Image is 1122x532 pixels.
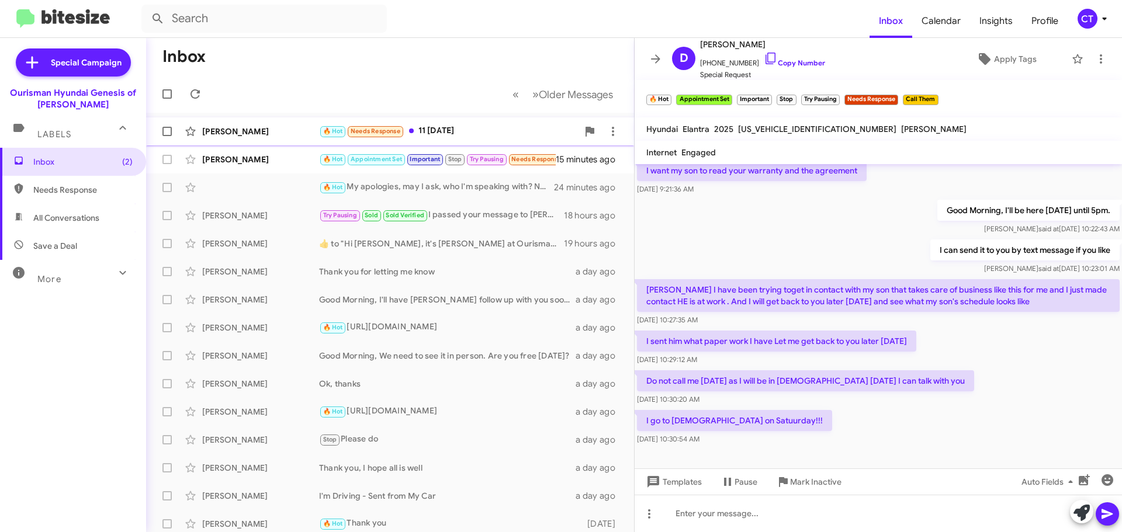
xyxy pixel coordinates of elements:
[33,156,133,168] span: Inbox
[202,126,319,137] div: [PERSON_NAME]
[576,378,625,390] div: a day ago
[637,355,697,364] span: [DATE] 10:29:12 AM
[202,238,319,249] div: [PERSON_NAME]
[676,95,732,105] small: Appointment Set
[737,95,772,105] small: Important
[410,155,440,163] span: Important
[637,370,974,391] p: Do not call me [DATE] as I will be in [DEMOGRAPHIC_DATA] [DATE] I can talk with you
[319,350,576,361] div: Good Morning, We need to see it in person. Are you free [DATE]?
[700,37,825,51] span: [PERSON_NAME]
[202,154,319,165] div: [PERSON_NAME]
[202,462,319,474] div: [PERSON_NAME]
[202,518,319,530] div: [PERSON_NAME]
[532,87,539,102] span: »
[901,124,967,134] span: [PERSON_NAME]
[764,58,825,67] a: Copy Number
[564,238,625,249] div: 19 hours ago
[1038,264,1059,273] span: said at
[323,520,343,527] span: 🔥 Hot
[319,462,576,474] div: Thank you, I hope all is well
[141,5,387,33] input: Search
[637,279,1120,312] p: [PERSON_NAME] I have been trying toget in contact with my son that takes care of business like th...
[202,378,319,390] div: [PERSON_NAME]
[162,47,206,66] h1: Inbox
[37,274,61,284] span: More
[323,127,343,135] span: 🔥 Hot
[970,4,1022,38] a: Insights
[319,433,576,446] div: Please do
[351,127,400,135] span: Needs Response
[539,88,613,101] span: Older Messages
[714,124,733,134] span: 2025
[637,185,694,193] span: [DATE] 9:21:36 AM
[912,4,970,38] a: Calendar
[202,210,319,221] div: [PERSON_NAME]
[870,4,912,38] a: Inbox
[470,155,504,163] span: Try Pausing
[351,155,402,163] span: Appointment Set
[700,51,825,69] span: [PHONE_NUMBER]
[386,211,424,219] span: Sold Verified
[319,490,576,502] div: I'm Driving - Sent from My Car
[564,210,625,221] div: 18 hours ago
[646,124,678,134] span: Hyundai
[202,294,319,305] div: [PERSON_NAME]
[646,95,671,105] small: 🔥 Hot
[984,264,1120,273] span: [PERSON_NAME] [DATE] 10:23:01 AM
[777,95,796,105] small: Stop
[525,82,620,106] button: Next
[637,395,699,404] span: [DATE] 10:30:20 AM
[365,211,378,219] span: Sold
[319,378,576,390] div: Ok, thanks
[511,155,561,163] span: Needs Response
[1012,471,1087,492] button: Auto Fields
[323,436,337,443] span: Stop
[680,49,688,68] span: D
[512,87,519,102] span: «
[576,266,625,277] div: a day ago
[202,266,319,277] div: [PERSON_NAME]
[323,183,343,191] span: 🔥 Hot
[637,410,832,431] p: I go to [DEMOGRAPHIC_DATA] on Satuurday!!!
[790,471,841,492] span: Mark Inactive
[323,324,343,331] span: 🔥 Hot
[1021,471,1078,492] span: Auto Fields
[555,182,625,193] div: 24 minutes ago
[319,517,581,530] div: Thank you
[711,471,767,492] button: Pause
[319,405,576,418] div: [URL][DOMAIN_NAME]
[844,95,898,105] small: Needs Response
[637,315,698,324] span: [DATE] 10:27:35 AM
[323,211,357,219] span: Try Pausing
[556,154,625,165] div: 15 minutes ago
[202,350,319,361] div: [PERSON_NAME]
[505,82,526,106] button: Previous
[319,180,555,194] div: My apologies, may I ask, who I'm speaking with? No name came in
[801,95,840,105] small: Try Pausing
[576,462,625,474] div: a day ago
[581,518,625,530] div: [DATE]
[319,266,576,277] div: Thank you for letting me know
[700,69,825,81] span: Special Request
[319,208,564,222] div: I passed your message to [PERSON_NAME] and [PERSON_NAME] [DATE]
[448,155,462,163] span: Stop
[33,240,77,252] span: Save a Deal
[576,406,625,418] div: a day ago
[202,490,319,502] div: [PERSON_NAME]
[738,124,896,134] span: [US_VEHICLE_IDENTIFICATION_NUMBER]
[984,224,1120,233] span: [PERSON_NAME] [DATE] 10:22:43 AM
[767,471,851,492] button: Mark Inactive
[576,322,625,333] div: a day ago
[506,82,620,106] nav: Page navigation example
[122,156,133,168] span: (2)
[33,184,133,196] span: Needs Response
[202,434,319,446] div: [PERSON_NAME]
[994,48,1037,69] span: Apply Tags
[937,200,1120,221] p: Good Morning, I'll be here [DATE] until 5pm.
[637,331,916,352] p: I sent him what paper work I have Let me get back to you later [DATE]
[946,48,1066,69] button: Apply Tags
[323,408,343,415] span: 🔥 Hot
[576,350,625,361] div: a day ago
[319,238,564,249] div: ​👍​ to " Hi [PERSON_NAME], it's [PERSON_NAME] at Ourisman Hyundai Genesis of Bowie. I'm reaching ...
